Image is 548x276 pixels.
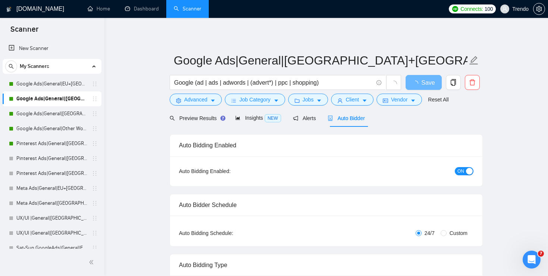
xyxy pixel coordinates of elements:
span: Client [346,95,359,104]
a: dashboardDashboard [125,6,159,12]
span: Alerts [293,115,316,121]
a: Google Ads|General|EU+[GEOGRAPHIC_DATA]| [16,76,87,91]
button: setting [533,3,545,15]
span: holder [92,215,98,221]
span: holder [92,126,98,132]
span: idcard [383,98,388,103]
a: homeHome [88,6,110,12]
div: Tooltip anchor [220,115,226,122]
span: edit [469,56,479,65]
span: user [502,6,507,12]
img: logo [6,3,12,15]
button: copy [446,75,461,90]
span: double-left [89,258,96,266]
span: holder [92,156,98,161]
span: Insights [235,115,281,121]
a: Pinterest Ads|General|[GEOGRAPHIC_DATA]+[GEOGRAPHIC_DATA]| [16,151,87,166]
span: holder [92,81,98,87]
span: holder [92,185,98,191]
span: caret-down [410,98,416,103]
button: settingAdvancedcaret-down [170,94,222,106]
span: Jobs [303,95,314,104]
span: holder [92,170,98,176]
button: delete [465,75,480,90]
span: holder [92,245,98,251]
button: folderJobscaret-down [288,94,328,106]
a: New Scanner [9,41,95,56]
span: Save [421,78,435,87]
span: delete [465,79,479,86]
span: 24/7 [422,229,438,237]
a: Meta Ads|General|EU+[GEOGRAPHIC_DATA]| [16,181,87,196]
span: Custom [447,229,470,237]
button: userClientcaret-down [331,94,374,106]
span: user [337,98,343,103]
span: ON [457,167,464,175]
a: Google Ads|General|[GEOGRAPHIC_DATA]| [16,106,87,121]
span: caret-down [274,98,279,103]
span: setting [533,6,545,12]
span: bars [231,98,236,103]
span: Advanced [184,95,207,104]
span: copy [446,79,460,86]
a: Pinterest Ads|General|[GEOGRAPHIC_DATA]| [16,166,87,181]
a: setting [533,6,545,12]
div: Auto Bidding Type [179,254,473,276]
a: UX/UI |General|[GEOGRAPHIC_DATA] + [GEOGRAPHIC_DATA]| [16,226,87,241]
span: Scanner [4,24,44,40]
iframe: Intercom live chat [523,251,541,269]
span: My Scanners [20,59,49,74]
span: notification [293,116,298,121]
span: holder [92,96,98,102]
span: Preview Results [170,115,223,121]
input: Search Freelance Jobs... [174,78,373,87]
button: Save [406,75,442,90]
span: search [170,116,175,121]
span: Connects: [460,5,483,13]
button: barsJob Categorycaret-down [225,94,285,106]
a: Google Ads|General|Other World| [16,121,87,136]
span: holder [92,200,98,206]
span: loading [412,81,421,87]
a: Sat-Sun GoogleAds|General|EU+[GEOGRAPHIC_DATA]| [16,241,87,255]
span: search [6,64,17,69]
a: Reset All [428,95,448,104]
div: Auto Bidding Enabled: [179,167,277,175]
span: 100 [485,5,493,13]
img: upwork-logo.png [452,6,458,12]
span: info-circle [377,80,381,85]
span: Auto Bidder [328,115,365,121]
span: Vendor [391,95,407,104]
span: 7 [538,251,544,257]
button: idcardVendorcaret-down [377,94,422,106]
a: Meta Ads|General|[GEOGRAPHIC_DATA]| [16,196,87,211]
div: Auto Bidder Schedule [179,194,473,216]
div: Auto Bidding Schedule: [179,229,277,237]
div: Auto Bidding Enabled [179,135,473,156]
span: caret-down [210,98,215,103]
span: holder [92,111,98,117]
span: NEW [265,114,281,122]
span: Job Category [239,95,270,104]
a: searchScanner [174,6,201,12]
span: caret-down [362,98,367,103]
button: search [5,60,17,72]
span: loading [390,81,397,87]
span: holder [92,141,98,147]
input: Scanner name... [174,51,467,70]
span: setting [176,98,181,103]
span: holder [92,230,98,236]
span: area-chart [235,115,240,120]
li: New Scanner [3,41,101,56]
span: caret-down [316,98,322,103]
span: folder [295,98,300,103]
a: UX/UI |General|[GEOGRAPHIC_DATA]+[GEOGRAPHIC_DATA]+[GEOGRAPHIC_DATA]+[GEOGRAPHIC_DATA]| [16,211,87,226]
a: Pinterest Ads|General|[GEOGRAPHIC_DATA]+[GEOGRAPHIC_DATA]| [16,136,87,151]
span: robot [328,116,333,121]
a: Google Ads|General|[GEOGRAPHIC_DATA]+[GEOGRAPHIC_DATA]| [16,91,87,106]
